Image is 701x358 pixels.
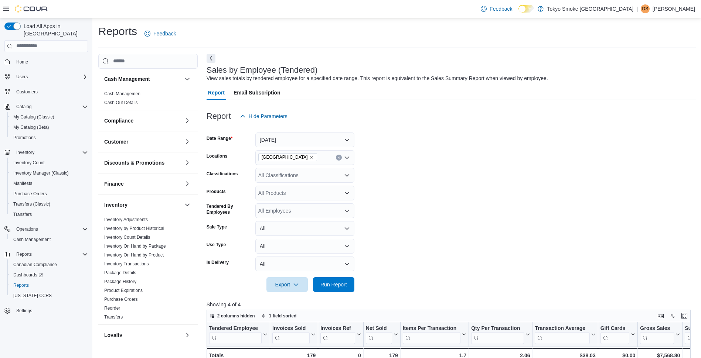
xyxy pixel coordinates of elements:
[249,113,287,120] span: Hide Parameters
[16,308,32,314] span: Settings
[642,4,649,13] span: DS
[183,200,192,209] button: Inventory
[313,277,354,292] button: Run Report
[207,66,318,75] h3: Sales by Employee (Tendered)
[10,113,57,121] a: My Catalog (Classic)
[10,260,88,269] span: Canadian Compliance
[104,306,120,311] a: Reorder
[104,100,138,106] span: Cash Out Details
[16,226,38,232] span: Operations
[10,291,55,300] a: [US_STATE] CCRS
[10,123,52,132] a: My Catalog (Beta)
[7,270,91,280] a: Dashboards
[13,102,88,111] span: Catalog
[10,291,88,300] span: Washington CCRS
[104,91,142,97] span: Cash Management
[320,281,347,288] span: Run Report
[10,210,88,219] span: Transfers
[10,200,88,209] span: Transfers (Classic)
[207,224,227,230] label: Sale Type
[104,261,149,267] span: Inventory Transactions
[237,109,290,124] button: Hide Parameters
[344,172,350,178] button: Open list of options
[13,72,31,81] button: Users
[183,158,192,167] button: Discounts & Promotions
[402,325,460,332] div: Items Per Transaction
[104,279,136,284] a: Package History
[10,133,88,142] span: Promotions
[16,149,34,155] span: Inventory
[104,314,123,320] span: Transfers
[207,311,258,320] button: 2 columns hidden
[262,154,308,161] span: [GEOGRAPHIC_DATA]
[207,242,226,248] label: Use Type
[636,4,638,13] p: |
[365,325,392,332] div: Net Sold
[13,57,88,66] span: Home
[535,325,595,344] button: Transaction Average
[10,133,39,142] a: Promotions
[7,132,91,143] button: Promotions
[207,171,238,177] label: Classifications
[104,180,124,187] h3: Finance
[269,313,297,319] span: 1 field sorted
[471,325,530,344] button: Qty Per Transaction
[656,311,665,320] button: Keyboard shortcuts
[104,226,164,231] span: Inventory by Product Historical
[7,234,91,245] button: Cash Management
[13,102,34,111] button: Catalog
[13,272,43,278] span: Dashboards
[547,4,634,13] p: Tokyo Smoke [GEOGRAPHIC_DATA]
[153,30,176,37] span: Feedback
[104,217,148,222] a: Inventory Adjustments
[104,270,136,276] span: Package Details
[1,72,91,82] button: Users
[7,209,91,220] button: Transfers
[13,87,88,96] span: Customers
[104,288,143,293] a: Product Expirations
[10,158,88,167] span: Inventory Count
[320,325,355,344] div: Invoices Ref
[208,85,225,100] span: Report
[668,311,677,320] button: Display options
[104,252,164,258] a: Inventory On Hand by Product
[641,4,650,13] div: Destinee Sullivan
[10,123,88,132] span: My Catalog (Beta)
[16,104,31,110] span: Catalog
[104,180,181,187] button: Finance
[13,282,29,288] span: Reports
[272,325,310,332] div: Invoices Sold
[1,305,91,316] button: Settings
[365,325,398,344] button: Net Sold
[10,169,72,178] a: Inventory Manager (Classic)
[1,56,91,67] button: Home
[104,138,128,145] h3: Customer
[104,217,148,223] span: Inventory Adjustments
[640,325,674,332] div: Gross Sales
[13,225,88,234] span: Operations
[183,331,192,340] button: Loyalty
[104,159,164,166] h3: Discounts & Promotions
[13,262,57,268] span: Canadian Compliance
[344,155,350,161] button: Open list of options
[600,325,629,332] div: Gift Cards
[10,235,88,244] span: Cash Management
[1,86,91,97] button: Customers
[309,155,314,159] button: Remove North Bay Lakeshore from selection in this group
[10,189,50,198] a: Purchase Orders
[10,189,88,198] span: Purchase Orders
[104,288,143,293] span: Product Expirations
[104,75,181,83] button: Cash Management
[234,85,280,100] span: Email Subscription
[344,208,350,214] button: Open list of options
[7,168,91,178] button: Inventory Manager (Classic)
[7,290,91,301] button: [US_STATE] CCRS
[13,191,47,197] span: Purchase Orders
[365,325,392,344] div: Net Sold
[207,301,696,308] p: Showing 4 of 4
[104,201,181,209] button: Inventory
[402,325,460,344] div: Items Per Transaction
[13,250,35,259] button: Reports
